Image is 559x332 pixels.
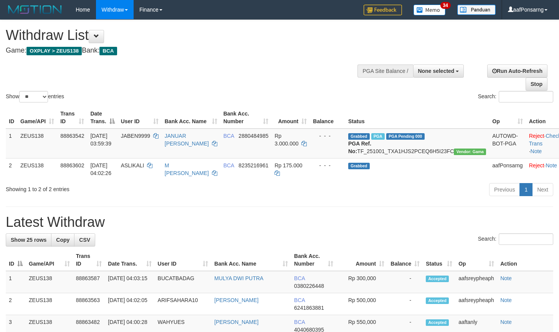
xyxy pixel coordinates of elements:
a: JANUAR [PERSON_NAME] [165,133,209,147]
span: JABEN9999 [121,133,150,139]
th: Op: activate to sort column ascending [455,249,497,271]
label: Show entries [6,91,64,102]
span: 34 [440,2,451,9]
th: Game/API: activate to sort column ascending [26,249,73,271]
th: User ID: activate to sort column ascending [118,107,162,129]
span: BCA [294,297,305,303]
span: [DATE] 04:02:26 [90,162,111,176]
span: Accepted [426,276,449,282]
img: panduan.png [457,5,496,15]
span: Accepted [426,297,449,304]
td: ZEUS138 [17,158,57,180]
span: BCA [294,319,305,325]
a: Reject [529,162,544,168]
input: Search: [499,233,553,245]
span: BCA [223,162,234,168]
span: Copy 6241863881 to clipboard [294,305,324,311]
a: Note [531,148,542,154]
td: [DATE] 04:03:15 [105,271,154,293]
td: ZEUS138 [26,293,73,315]
a: Next [532,183,553,196]
span: Show 25 rows [11,237,46,243]
span: PGA Pending [386,133,425,140]
a: Reject [529,133,544,139]
th: Op: activate to sort column ascending [489,107,526,129]
td: ARIFSAHARA10 [155,293,212,315]
td: aafsreypheaph [455,271,497,293]
th: ID: activate to sort column descending [6,249,26,271]
th: Trans ID: activate to sort column ascending [73,249,105,271]
span: Rp 3.000.000 [275,133,298,147]
th: Amount: activate to sort column ascending [271,107,310,129]
th: Bank Acc. Name: activate to sort column ascending [211,249,291,271]
span: 88863602 [60,162,84,168]
select: Showentries [19,91,48,102]
span: Copy 8235216961 to clipboard [238,162,268,168]
a: [PERSON_NAME] [214,319,258,325]
th: Status [345,107,489,129]
td: ZEUS138 [26,271,73,293]
th: Date Trans.: activate to sort column descending [87,107,117,129]
div: PGA Site Balance / [357,64,413,78]
span: Accepted [426,319,449,326]
label: Search: [478,233,553,245]
h1: Withdraw List [6,28,365,43]
td: ZEUS138 [17,129,57,159]
div: - - - [313,162,342,169]
span: None selected [418,68,455,74]
span: Copy 0380226448 to clipboard [294,283,324,289]
th: Bank Acc. Name: activate to sort column ascending [162,107,220,129]
a: Stop [526,78,547,91]
img: Button%20Memo.svg [413,5,446,15]
a: CSV [74,233,95,246]
th: Bank Acc. Number: activate to sort column ascending [220,107,272,129]
a: Note [500,275,512,281]
input: Search: [499,91,553,102]
span: BCA [99,47,117,55]
a: Previous [489,183,520,196]
div: - - - [313,132,342,140]
span: ASLIKALI [121,162,144,168]
span: Grabbed [348,133,370,140]
b: PGA Ref. No: [348,140,371,154]
a: [PERSON_NAME] [214,297,258,303]
span: BCA [223,133,234,139]
th: Amount: activate to sort column ascending [336,249,388,271]
th: Action [497,249,553,271]
td: - [387,293,423,315]
a: MULYA DWI PUTRA [214,275,263,281]
a: Note [500,297,512,303]
td: 88863587 [73,271,105,293]
a: 1 [519,183,533,196]
td: 2 [6,293,26,315]
th: Game/API: activate to sort column ascending [17,107,57,129]
span: Marked by aaftanly [371,133,385,140]
h4: Game: Bank: [6,47,365,55]
td: aafPonsarng [489,158,526,180]
a: Copy [51,233,74,246]
th: Status: activate to sort column ascending [423,249,455,271]
a: Note [500,319,512,325]
td: 88863563 [73,293,105,315]
span: BCA [294,275,305,281]
th: ID [6,107,17,129]
th: Balance [310,107,345,129]
span: 88863542 [60,133,84,139]
td: Rp 300,000 [336,271,388,293]
td: 1 [6,129,17,159]
a: Show 25 rows [6,233,51,246]
span: Copy 2880484985 to clipboard [238,133,268,139]
label: Search: [478,91,553,102]
span: Vendor URL: https://trx31.1velocity.biz [454,149,486,155]
th: User ID: activate to sort column ascending [155,249,212,271]
a: Note [546,162,557,168]
div: Showing 1 to 2 of 2 entries [6,182,227,193]
a: M [PERSON_NAME] [165,162,209,176]
span: CSV [79,237,90,243]
th: Balance: activate to sort column ascending [387,249,423,271]
span: Rp 175.000 [275,162,302,168]
button: None selected [413,64,464,78]
th: Bank Acc. Number: activate to sort column ascending [291,249,336,271]
td: - [387,271,423,293]
th: Trans ID: activate to sort column ascending [57,107,87,129]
